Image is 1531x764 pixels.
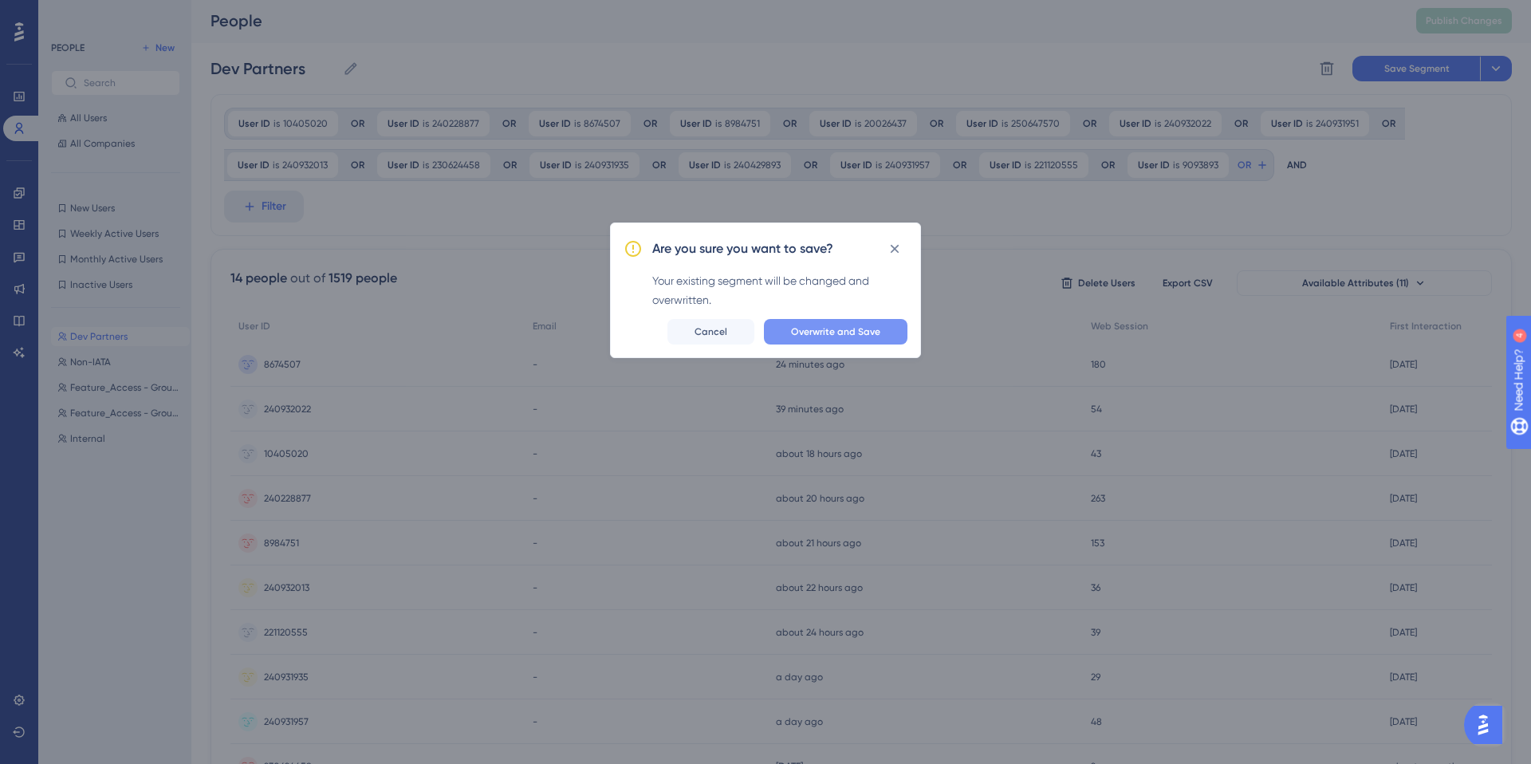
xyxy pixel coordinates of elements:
span: Need Help? [37,4,100,23]
h2: Are you sure you want to save? [652,239,833,258]
span: Overwrite and Save [791,325,880,338]
div: 4 [111,8,116,21]
span: Cancel [695,325,727,338]
iframe: UserGuiding AI Assistant Launcher [1464,701,1512,749]
div: Your existing segment will be changed and overwritten. [652,271,907,309]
